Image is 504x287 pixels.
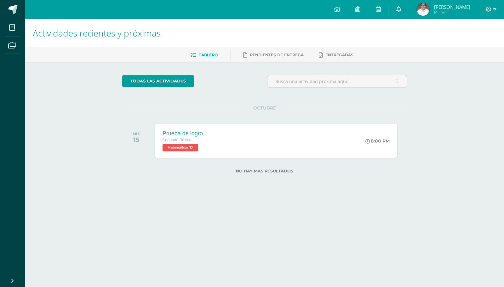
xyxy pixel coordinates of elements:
span: Tablero [199,53,218,57]
div: 8:00 PM [365,138,390,144]
label: No hay más resultados [122,169,407,173]
a: Entregadas [319,50,353,60]
div: MIÉ [133,132,140,136]
span: Entregadas [325,53,353,57]
span: Mi Perfil [434,9,470,15]
a: Pendientes de entrega [243,50,304,60]
a: Tablero [191,50,218,60]
span: Pendientes de entrega [250,53,304,57]
span: Segundo Básico [163,138,192,142]
span: Matemáticas 'D' [163,144,198,151]
img: c6c55850625d03b804869e3fe2a73493.png [417,3,429,16]
div: 15 [133,136,140,143]
span: OCTUBRE [243,105,286,111]
span: Actividades recientes y próximas [33,27,161,39]
a: todas las Actividades [122,75,194,87]
div: Prueba de logro [163,130,203,137]
span: [PERSON_NAME] [434,4,470,10]
input: Busca una actividad próxima aquí... [267,75,407,87]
